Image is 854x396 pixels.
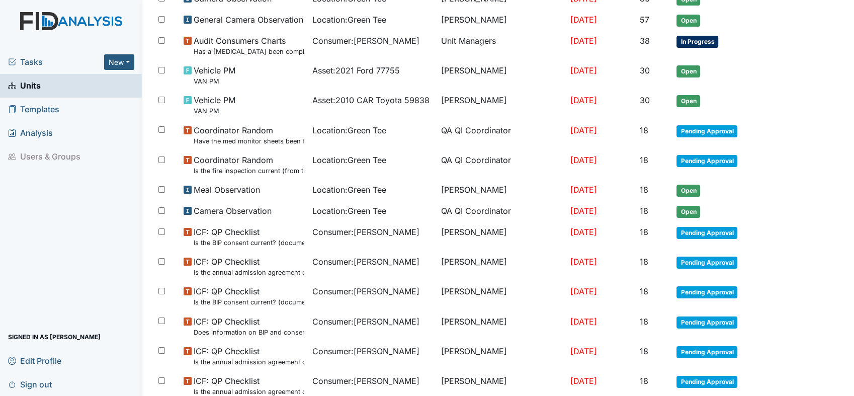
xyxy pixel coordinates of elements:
span: ICF: QP Checklist Does information on BIP and consent match? [194,315,304,337]
span: [DATE] [570,185,596,195]
td: [PERSON_NAME] [437,311,566,341]
td: [PERSON_NAME] [437,60,566,90]
td: Unit Managers [437,31,566,60]
span: Open [676,206,700,218]
span: Coordinator Random Have the med monitor sheets been filled out? [194,124,304,146]
td: [PERSON_NAME] [437,222,566,252]
span: Pending Approval [676,376,737,388]
span: Location : Green Tee [312,124,386,136]
td: [PERSON_NAME] [437,281,566,311]
small: Is the annual admission agreement current? (document the date in the comment section) [194,268,304,277]
span: Pending Approval [676,257,737,269]
span: Templates [8,102,59,117]
span: Open [676,65,700,77]
span: [DATE] [570,257,596,267]
span: Pending Approval [676,316,737,329]
span: 18 [640,155,648,165]
span: Open [676,185,700,197]
span: [DATE] [570,65,596,75]
span: Audit Consumers Charts Has a colonoscopy been completed for all males and females over 50 or is t... [194,35,304,56]
a: Tasks [8,56,104,68]
small: Is the annual admission agreement current? (document the date in the comment section) [194,357,304,367]
span: [DATE] [570,316,596,327]
small: VAN PM [194,106,235,116]
span: Edit Profile [8,353,61,368]
span: 18 [640,257,648,267]
small: Is the BIP consent current? (document the date, BIP number in the comment section) [194,297,304,307]
span: 18 [640,227,648,237]
span: [DATE] [570,376,596,386]
span: General Camera Observation [194,14,303,26]
span: Asset : 2021 Ford 77755 [312,64,400,76]
span: Analysis [8,125,53,141]
span: [DATE] [570,346,596,356]
span: ICF: QP Checklist Is the BIP consent current? (document the date, BIP number in the comment section) [194,226,304,248]
small: VAN PM [194,76,235,86]
span: [DATE] [570,36,596,46]
small: Is the fire inspection current (from the Fire [PERSON_NAME])? [194,166,304,176]
span: Vehicle PM VAN PM [194,64,235,86]
span: 18 [640,125,648,135]
span: Pending Approval [676,346,737,358]
span: 18 [640,316,648,327]
span: [DATE] [570,286,596,296]
td: [PERSON_NAME] [437,180,566,201]
span: Coordinator Random Is the fire inspection current (from the Fire Marshall)? [194,154,304,176]
span: Consumer : [PERSON_NAME] [312,345,419,357]
span: [DATE] [570,227,596,237]
span: Consumer : [PERSON_NAME] [312,315,419,328]
small: Have the med monitor sheets been filled out? [194,136,304,146]
span: [DATE] [570,15,596,25]
span: 30 [640,95,650,105]
span: Camera Observation [194,205,272,217]
td: QA QI Coordinator [437,120,566,150]
span: Location : Green Tee [312,14,386,26]
small: Does information on BIP and consent match? [194,328,304,337]
span: 18 [640,185,648,195]
span: Asset : 2010 CAR Toyota 59838 [312,94,430,106]
span: Pending Approval [676,125,737,137]
span: 57 [640,15,649,25]
td: QA QI Coordinator [437,150,566,180]
span: Open [676,95,700,107]
span: [DATE] [570,95,596,105]
span: [DATE] [570,206,596,216]
span: Consumer : [PERSON_NAME] [312,375,419,387]
span: Pending Approval [676,155,737,167]
span: Consumer : [PERSON_NAME] [312,35,419,47]
span: Pending Approval [676,227,737,239]
span: ICF: QP Checklist Is the annual admission agreement current? (document the date in the comment se... [194,256,304,277]
span: In Progress [676,36,718,48]
td: [PERSON_NAME] [437,90,566,120]
span: 18 [640,346,648,356]
td: [PERSON_NAME] [437,252,566,281]
span: Location : Green Tee [312,184,386,196]
span: ICF: QP Checklist Is the BIP consent current? (document the date, BIP number in the comment section) [194,285,304,307]
span: Vehicle PM VAN PM [194,94,235,116]
td: [PERSON_NAME] [437,341,566,371]
span: ICF: QP Checklist Is the annual admission agreement current? (document the date in the comment se... [194,345,304,367]
span: Signed in as [PERSON_NAME] [8,329,101,345]
small: Has a [MEDICAL_DATA] been completed for all [DEMOGRAPHIC_DATA] and [DEMOGRAPHIC_DATA] over 50 or ... [194,47,304,56]
span: 30 [640,65,650,75]
span: Sign out [8,376,52,392]
span: Pending Approval [676,286,737,298]
span: [DATE] [570,155,596,165]
span: 18 [640,376,648,386]
span: [DATE] [570,125,596,135]
span: Consumer : [PERSON_NAME] [312,226,419,238]
td: [PERSON_NAME] [437,10,566,31]
span: Location : Green Tee [312,205,386,217]
span: Location : Green Tee [312,154,386,166]
span: Consumer : [PERSON_NAME] [312,256,419,268]
span: Meal Observation [194,184,260,196]
span: Units [8,78,41,94]
span: 18 [640,206,648,216]
span: 38 [640,36,650,46]
span: Consumer : [PERSON_NAME] [312,285,419,297]
span: 18 [640,286,648,296]
button: New [104,54,134,70]
td: QA QI Coordinator [437,201,566,222]
span: Open [676,15,700,27]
